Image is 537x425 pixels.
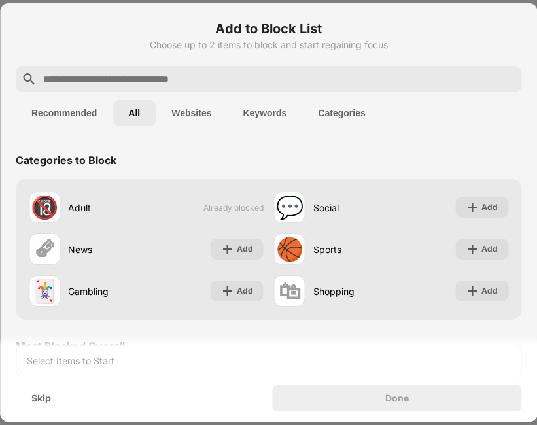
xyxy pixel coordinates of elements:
[16,100,113,126] button: Recommended
[31,393,51,403] div: Skip
[237,284,253,297] div: Add
[68,243,146,256] div: News
[31,194,58,221] div: 🔞
[313,201,391,214] div: Social
[68,284,146,298] div: Gambling
[27,354,114,367] div: Select Items to Start
[31,278,58,305] div: 🃏
[113,100,156,126] button: All
[16,154,116,167] div: Categories to Block
[276,236,303,263] div: 🏀
[313,243,391,256] div: Sports
[227,100,302,126] button: Keywords
[21,71,37,87] img: search.svg
[481,201,498,214] div: Add
[16,40,521,50] div: Choose up to 2 items to block and start regaining focus
[68,201,146,214] div: Adult
[156,100,227,126] button: Websites
[276,194,303,221] div: 💬
[16,19,521,39] h6: Add to Block List
[385,393,409,403] div: Done
[237,243,253,256] div: Add
[481,284,498,297] div: Add
[33,236,56,263] div: 🗞
[481,243,498,256] div: Add
[302,100,381,126] button: Categories
[203,203,264,212] span: Already blocked
[313,284,391,298] div: Shopping
[279,278,301,305] div: 🛍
